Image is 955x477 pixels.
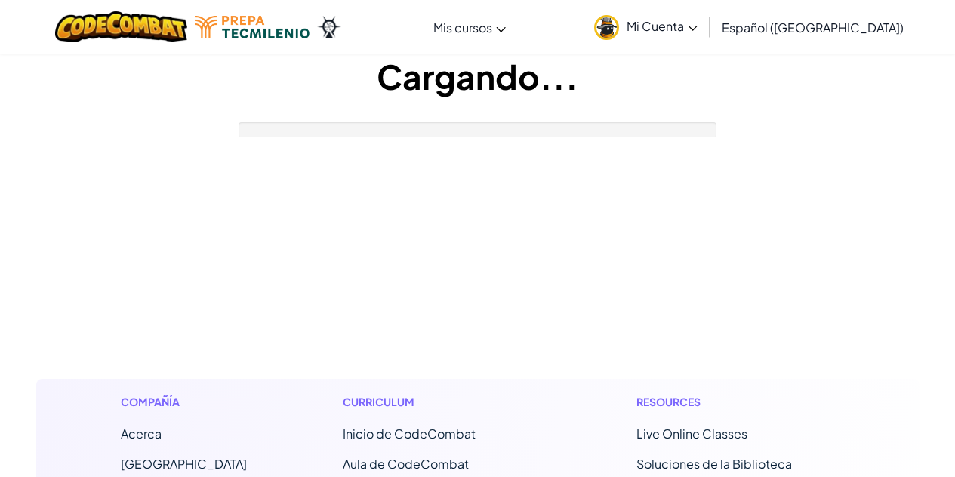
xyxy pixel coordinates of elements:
[55,11,187,42] img: CodeCombat logo
[433,20,492,35] span: Mis cursos
[343,456,469,472] a: Aula de CodeCombat
[195,16,310,38] img: Tecmilenio logo
[636,394,835,410] h1: Resources
[587,3,705,51] a: Mi Cuenta
[121,426,162,442] a: Acerca
[343,394,541,410] h1: Curriculum
[594,15,619,40] img: avatar
[343,426,476,442] span: Inicio de CodeCombat
[121,456,247,472] a: [GEOGRAPHIC_DATA]
[426,7,513,48] a: Mis cursos
[722,20,904,35] span: Español ([GEOGRAPHIC_DATA])
[714,7,911,48] a: Español ([GEOGRAPHIC_DATA])
[627,18,698,34] span: Mi Cuenta
[636,426,747,442] a: Live Online Classes
[121,394,247,410] h1: Compañía
[636,456,792,472] a: Soluciones de la Biblioteca
[317,16,341,38] img: Ozaria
